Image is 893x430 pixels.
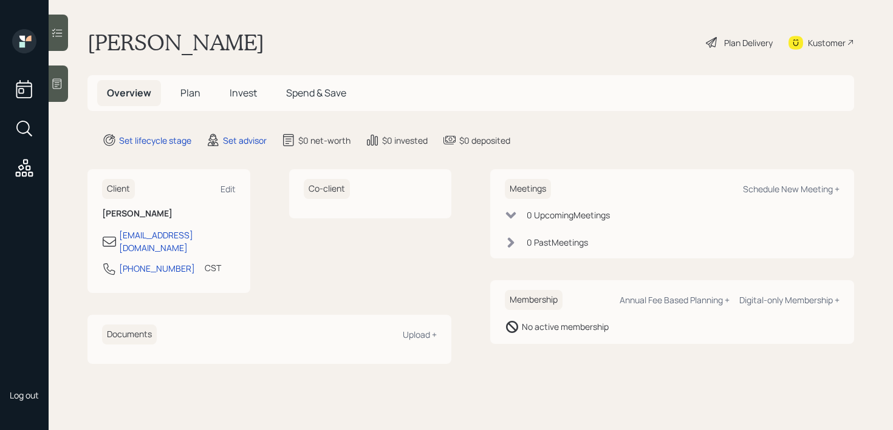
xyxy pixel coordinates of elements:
div: $0 invested [382,134,428,147]
div: [PHONE_NUMBER] [119,262,195,275]
div: Schedule New Meeting + [743,183,840,195]
div: 0 Upcoming Meeting s [527,209,610,221]
div: Upload + [403,329,437,340]
div: Set lifecycle stage [119,134,191,147]
h6: Meetings [505,179,551,199]
div: Kustomer [808,36,846,49]
div: CST [205,261,221,274]
div: Plan Delivery [724,36,773,49]
div: Annual Fee Based Planning + [620,294,730,306]
div: Digital-only Membership + [739,294,840,306]
h6: Documents [102,324,157,344]
div: $0 net-worth [298,134,351,147]
h6: Client [102,179,135,199]
span: Plan [180,86,200,99]
h6: Co-client [304,179,350,199]
div: Log out [10,389,39,401]
h6: [PERSON_NAME] [102,209,236,219]
div: Edit [221,183,236,195]
span: Overview [107,86,151,99]
div: 0 Past Meeting s [527,236,588,249]
div: No active membership [522,320,609,333]
h1: [PERSON_NAME] [87,29,264,56]
span: Invest [230,86,257,99]
img: retirable_logo.png [12,351,36,375]
div: Set advisor [223,134,267,147]
span: Spend & Save [286,86,346,99]
div: [EMAIL_ADDRESS][DOMAIN_NAME] [119,229,236,254]
h6: Membership [505,290,563,310]
div: $0 deposited [459,134,510,147]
